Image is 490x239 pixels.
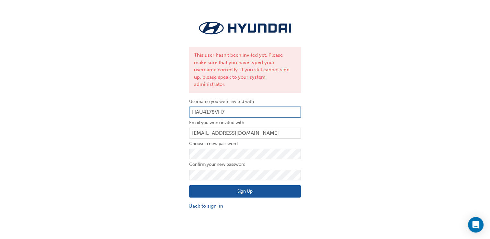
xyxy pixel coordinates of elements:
label: Username you were invited with [189,98,301,106]
button: Sign Up [189,185,301,198]
label: Confirm your new password [189,161,301,168]
label: Choose a new password [189,140,301,148]
input: Username [189,107,301,118]
img: Trak [189,19,301,37]
a: Back to sign-in [189,202,301,210]
label: Email you were invited with [189,119,301,127]
div: Open Intercom Messenger [468,217,484,233]
div: This user hasn't been invited yet. Please make sure that you have typed your username correctly. ... [189,47,301,93]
